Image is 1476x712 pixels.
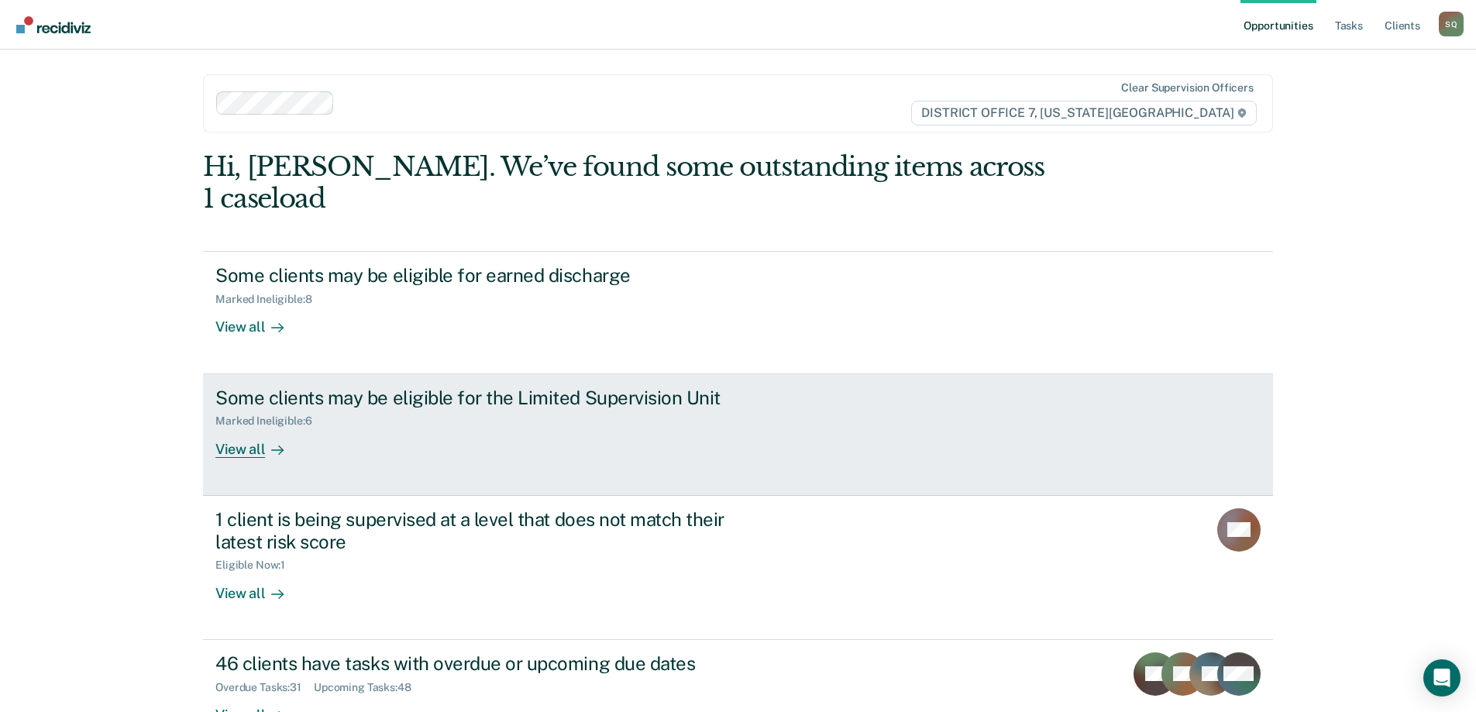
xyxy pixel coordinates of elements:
span: DISTRICT OFFICE 7, [US_STATE][GEOGRAPHIC_DATA] [911,101,1256,126]
div: View all [215,428,302,458]
div: 1 client is being supervised at a level that does not match their latest risk score [215,508,759,553]
a: Some clients may be eligible for earned dischargeMarked Ineligible:8View all [203,251,1273,373]
div: S Q [1439,12,1464,36]
div: Upcoming Tasks : 48 [314,681,424,694]
div: Open Intercom Messenger [1423,659,1461,697]
a: 1 client is being supervised at a level that does not match their latest risk scoreEligible Now:1... [203,496,1273,640]
div: Marked Ineligible : 8 [215,293,324,306]
a: Some clients may be eligible for the Limited Supervision UnitMarked Ineligible:6View all [203,374,1273,496]
div: Clear supervision officers [1121,81,1253,95]
div: View all [215,306,302,336]
div: View all [215,572,302,602]
div: Eligible Now : 1 [215,559,298,572]
div: 46 clients have tasks with overdue or upcoming due dates [215,652,759,675]
div: Marked Ineligible : 6 [215,414,324,428]
img: Recidiviz [16,16,91,33]
button: Profile dropdown button [1439,12,1464,36]
div: Some clients may be eligible for earned discharge [215,264,759,287]
div: Hi, [PERSON_NAME]. We’ve found some outstanding items across 1 caseload [203,151,1059,215]
div: Some clients may be eligible for the Limited Supervision Unit [215,387,759,409]
div: Overdue Tasks : 31 [215,681,314,694]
